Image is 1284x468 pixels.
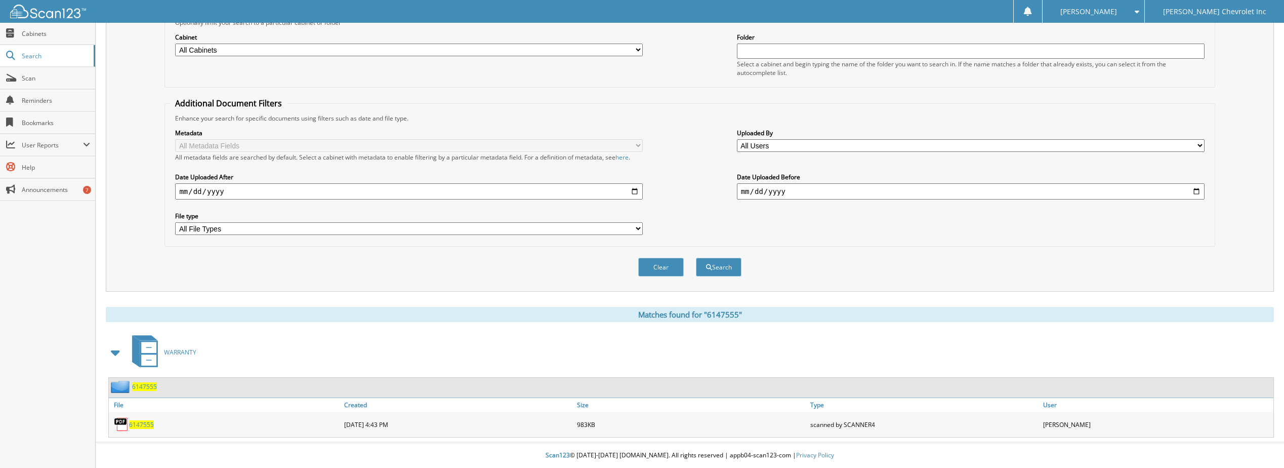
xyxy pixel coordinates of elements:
[1041,398,1273,412] a: User
[737,33,1205,42] label: Folder
[696,258,741,277] button: Search
[170,114,1209,123] div: Enhance your search for specific documents using filters such as date and file type.
[111,380,132,393] img: folder2.png
[175,212,643,220] label: File type
[129,420,154,429] a: 6147555
[22,29,90,38] span: Cabinets
[126,332,196,372] a: WARRANTY
[808,414,1041,435] div: scanned by SCANNER4
[22,52,89,60] span: Search
[10,5,86,18] img: scan123-logo-white.svg
[22,141,83,149] span: User Reports
[22,96,90,105] span: Reminders
[106,307,1274,322] div: Matches found for "6147555"
[22,185,90,194] span: Announcements
[109,398,342,412] a: File
[83,186,91,194] div: 7
[796,451,834,459] a: Privacy Policy
[96,443,1284,468] div: © [DATE]-[DATE] [DOMAIN_NAME]. All rights reserved | appb04-scan123-com |
[175,129,643,137] label: Metadata
[22,74,90,83] span: Scan
[638,258,684,277] button: Clear
[737,173,1205,181] label: Date Uploaded Before
[22,119,90,127] span: Bookmarks
[22,163,90,172] span: Help
[1060,9,1117,15] span: [PERSON_NAME]
[546,451,570,459] span: Scan123
[342,398,574,412] a: Created
[615,153,629,162] a: here
[1163,9,1266,15] span: [PERSON_NAME] Chevrolet Inc
[808,398,1041,412] a: Type
[175,173,643,181] label: Date Uploaded After
[737,129,1205,137] label: Uploaded By
[737,60,1205,77] div: Select a cabinet and begin typing the name of the folder you want to search in. If the name match...
[574,414,807,435] div: 983KB
[1041,414,1273,435] div: [PERSON_NAME]
[132,382,157,391] a: 6147555
[342,414,574,435] div: [DATE] 4:43 PM
[737,183,1205,200] input: end
[574,398,807,412] a: Size
[164,348,196,357] span: WARRANTY
[175,183,643,200] input: start
[175,33,643,42] label: Cabinet
[175,153,643,162] div: All metadata fields are searched by default. Select a cabinet with metadata to enable filtering b...
[170,98,287,109] legend: Additional Document Filters
[114,417,129,432] img: PDF.png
